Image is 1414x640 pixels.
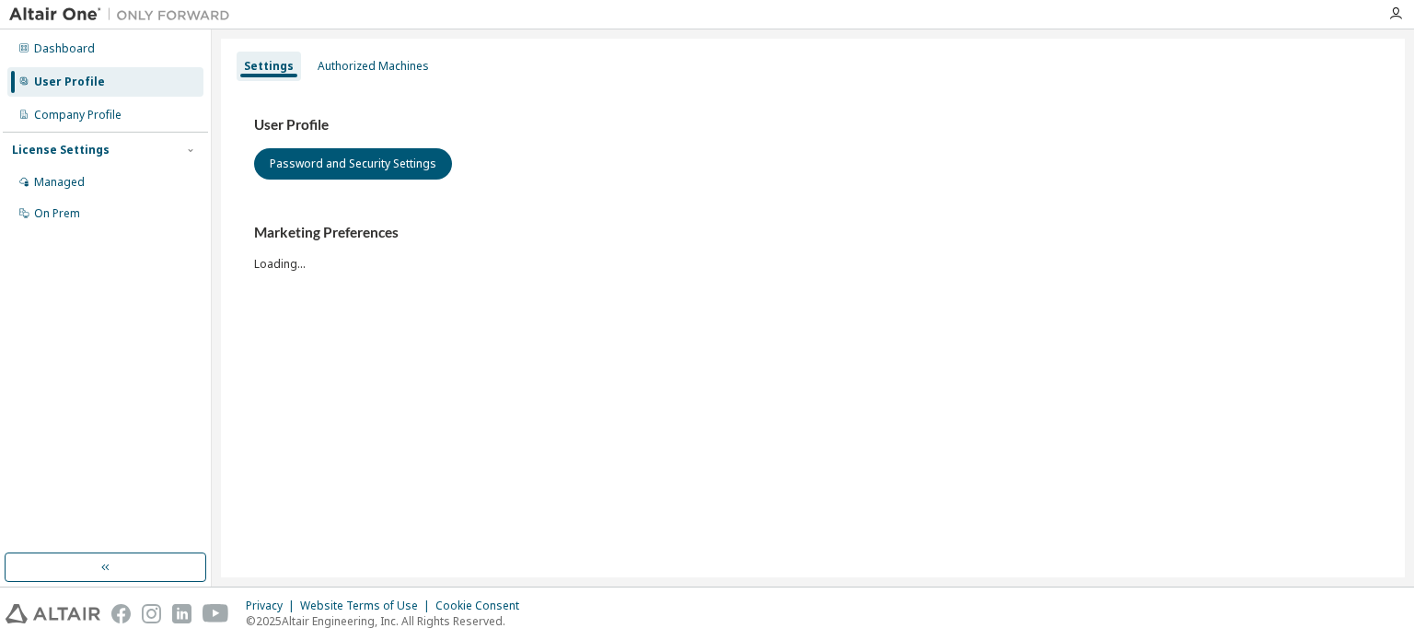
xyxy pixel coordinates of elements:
[300,599,435,613] div: Website Terms of Use
[435,599,530,613] div: Cookie Consent
[172,604,191,623] img: linkedin.svg
[254,148,452,180] button: Password and Security Settings
[111,604,131,623] img: facebook.svg
[142,604,161,623] img: instagram.svg
[12,143,110,157] div: License Settings
[254,116,1372,134] h3: User Profile
[6,604,100,623] img: altair_logo.svg
[34,175,85,190] div: Managed
[318,59,429,74] div: Authorized Machines
[244,59,294,74] div: Settings
[34,41,95,56] div: Dashboard
[34,108,122,122] div: Company Profile
[254,224,1372,271] div: Loading...
[246,599,300,613] div: Privacy
[34,206,80,221] div: On Prem
[203,604,229,623] img: youtube.svg
[254,224,1372,242] h3: Marketing Preferences
[34,75,105,89] div: User Profile
[246,613,530,629] p: © 2025 Altair Engineering, Inc. All Rights Reserved.
[9,6,239,24] img: Altair One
